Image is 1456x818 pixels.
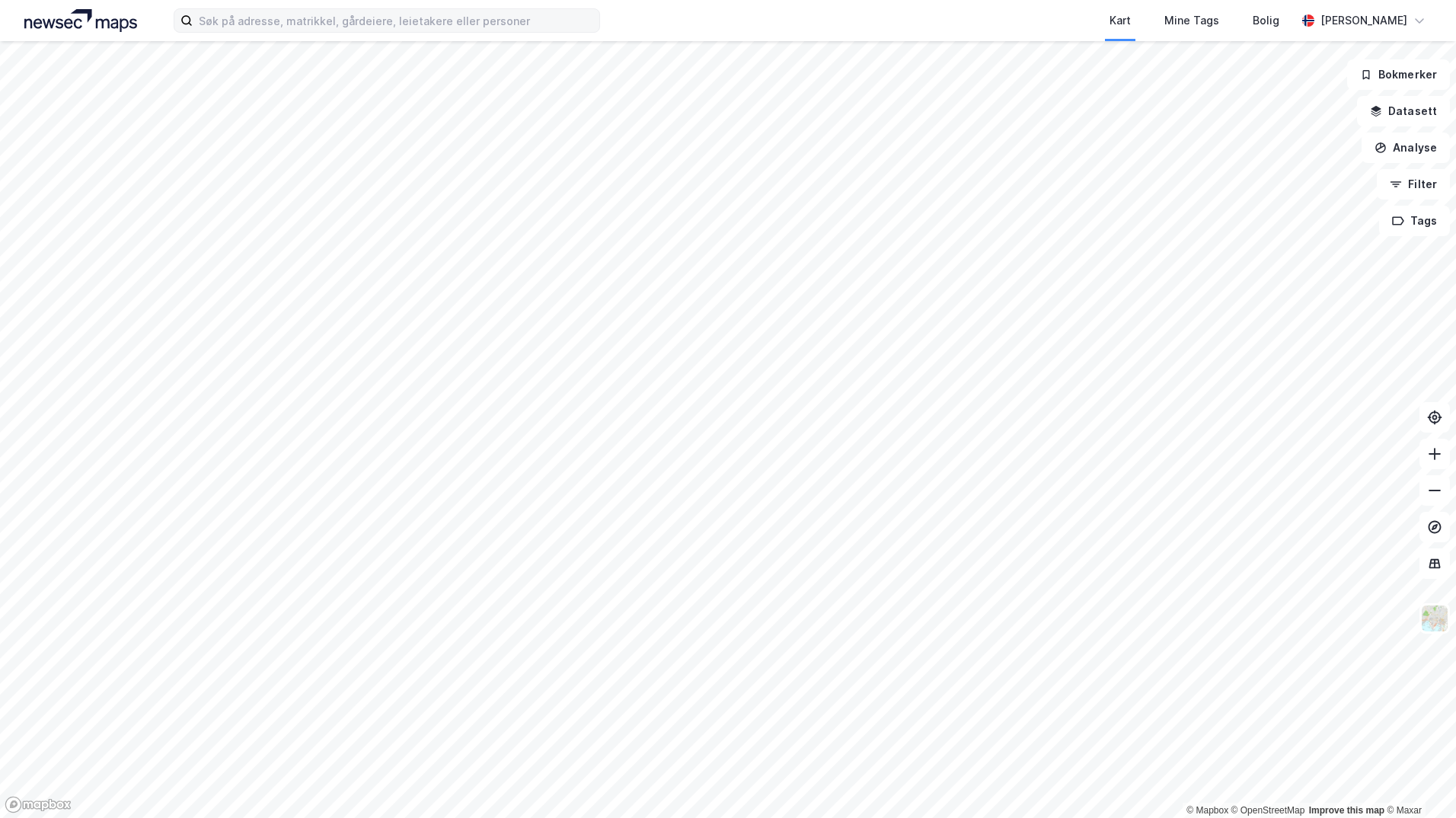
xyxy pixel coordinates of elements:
div: Kart [1110,11,1131,30]
input: Søk på adresse, matrikkel, gårdeiere, leietakere eller personer [193,9,599,32]
div: Bolig [1253,11,1279,30]
iframe: Chat Widget [1380,745,1456,818]
img: logo.a4113a55bc3d86da70a041830d287a7e.svg [24,9,137,32]
div: [PERSON_NAME] [1320,11,1407,30]
div: Mine Tags [1164,11,1219,30]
